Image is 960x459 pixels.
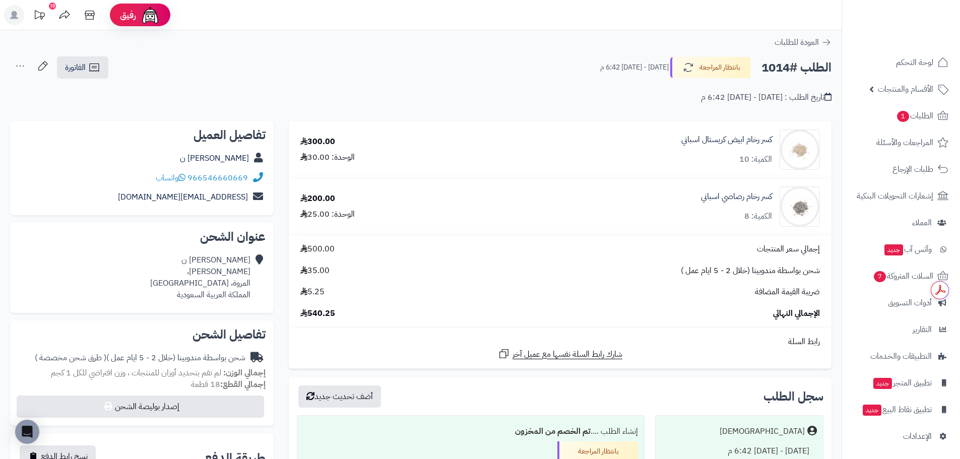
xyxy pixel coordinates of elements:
strong: إجمالي الوزن: [223,367,266,379]
a: واتساب [156,172,185,184]
span: إشعارات التحويلات البنكية [857,189,933,203]
a: الطلبات1 [848,104,954,128]
span: العملاء [912,216,932,230]
a: وآتس آبجديد [848,237,954,261]
img: logo-2.png [891,26,950,47]
div: الكمية: 8 [744,211,772,222]
div: 200.00 [300,193,335,205]
small: [DATE] - [DATE] 6:42 م [600,62,669,73]
span: 35.00 [300,265,330,277]
span: ضريبة القيمة المضافة [755,286,820,298]
span: جديد [863,405,881,416]
a: أدوات التسويق [848,291,954,315]
a: طلبات الإرجاع [848,157,954,181]
span: 5.25 [300,286,325,298]
a: [PERSON_NAME] ن [180,152,249,164]
span: 7 [874,271,886,282]
h3: سجل الطلب [763,390,823,403]
span: السلات المتروكة [873,269,933,283]
img: 1727945463-IMG_2980-90x90.JPG [780,129,819,170]
div: إنشاء الطلب .... [303,422,637,441]
span: 1 [897,111,909,122]
span: شارك رابط السلة نفسها مع عميل آخر [513,349,622,360]
span: رفيق [120,9,136,21]
h2: تفاصيل العميل [18,129,266,141]
a: التطبيقات والخدمات [848,344,954,368]
span: الأقسام والمنتجات [878,82,933,96]
a: السلات المتروكة7 [848,264,954,288]
span: التطبيقات والخدمات [870,349,932,363]
div: 10 [49,3,56,10]
span: الفاتورة [65,61,86,74]
div: الكمية: 10 [739,154,772,165]
h2: عنوان الشحن [18,231,266,243]
span: الطلبات [896,109,933,123]
img: ai-face.png [140,5,160,25]
span: ( طرق شحن مخصصة ) [35,352,106,364]
img: 1727945710-IMG_2974-90x90.JPG [780,186,819,227]
button: إصدار بوليصة الشحن [17,396,264,418]
a: كسر رخام رصاصي اسباني [701,191,772,203]
a: الإعدادات [848,424,954,448]
a: تحديثات المنصة [27,5,52,28]
a: كسر رخام ابيض كريستال اسباني [681,134,772,146]
small: 18 قطعة [191,378,266,390]
a: تطبيق المتجرجديد [848,371,954,395]
a: العودة للطلبات [775,36,831,48]
div: 300.00 [300,136,335,148]
a: المراجعات والأسئلة [848,130,954,155]
button: أضف تحديث جديد [298,385,381,408]
div: [PERSON_NAME] ن [PERSON_NAME]، المروة، [GEOGRAPHIC_DATA] المملكة العربية السعودية [150,254,250,300]
span: الإعدادات [903,429,932,443]
span: طلبات الإرجاع [892,162,933,176]
div: تاريخ الطلب : [DATE] - [DATE] 6:42 م [701,92,831,103]
span: المراجعات والأسئلة [876,136,933,150]
span: وآتس آب [883,242,932,256]
span: لم تقم بتحديد أوزان للمنتجات ، وزن افتراضي للكل 1 كجم [51,367,221,379]
h2: الطلب #1014 [761,57,831,78]
a: إشعارات التحويلات البنكية [848,184,954,208]
span: الإجمالي النهائي [773,308,820,319]
div: [DEMOGRAPHIC_DATA] [720,426,805,437]
div: شحن بواسطة مندوبينا (خلال 2 - 5 ايام عمل ) [35,352,245,364]
a: لوحة التحكم [848,50,954,75]
a: تطبيق نقاط البيعجديد [848,398,954,422]
span: أدوات التسويق [888,296,932,310]
a: الفاتورة [57,56,108,79]
div: الوحدة: 25.00 [300,209,355,220]
span: إجمالي سعر المنتجات [757,243,820,255]
span: 500.00 [300,243,335,255]
div: رابط السلة [293,336,827,348]
button: بانتظار المراجعة [670,57,751,78]
span: لوحة التحكم [896,55,933,70]
a: التقارير [848,317,954,342]
span: شحن بواسطة مندوبينا (خلال 2 - 5 ايام عمل ) [681,265,820,277]
span: العودة للطلبات [775,36,819,48]
h2: تفاصيل الشحن [18,329,266,341]
b: تم الخصم من المخزون [515,425,591,437]
span: 540.25 [300,308,335,319]
span: التقارير [913,322,932,337]
div: Open Intercom Messenger [15,420,39,444]
strong: إجمالي القطع: [220,378,266,390]
a: [EMAIL_ADDRESS][DOMAIN_NAME] [118,191,248,203]
span: تطبيق نقاط البيع [862,403,932,417]
a: 966546660669 [187,172,248,184]
span: جديد [873,378,892,389]
span: جديد [884,244,903,255]
div: الوحدة: 30.00 [300,152,355,163]
a: شارك رابط السلة نفسها مع عميل آخر [498,348,622,360]
a: العملاء [848,211,954,235]
span: تطبيق المتجر [872,376,932,390]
